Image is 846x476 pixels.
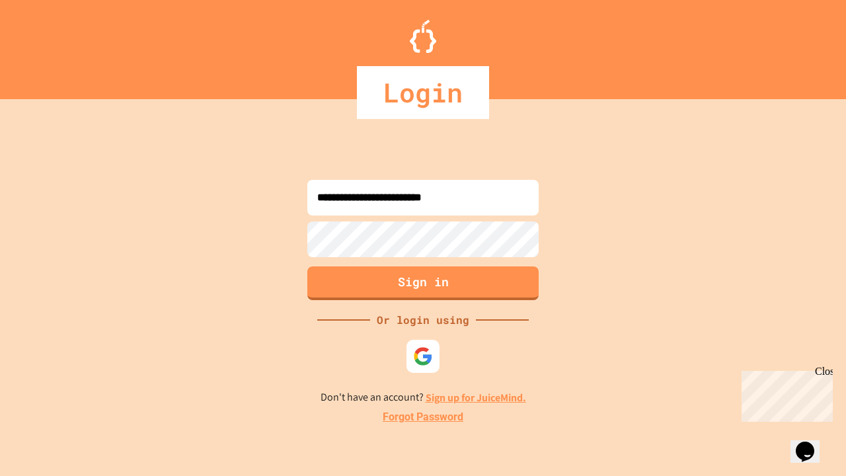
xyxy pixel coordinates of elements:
div: Login [357,66,489,119]
a: Forgot Password [383,409,463,425]
p: Don't have an account? [321,389,526,406]
iframe: chat widget [736,366,833,422]
a: Sign up for JuiceMind. [426,391,526,405]
iframe: chat widget [790,423,833,463]
img: google-icon.svg [413,346,433,366]
button: Sign in [307,266,539,300]
div: Or login using [370,312,476,328]
div: Chat with us now!Close [5,5,91,84]
img: Logo.svg [410,20,436,53]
